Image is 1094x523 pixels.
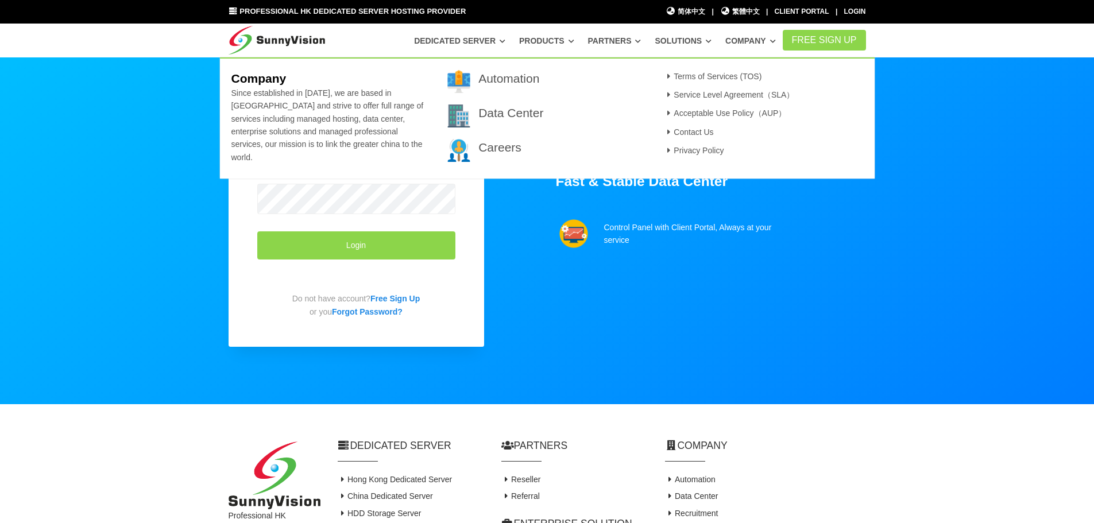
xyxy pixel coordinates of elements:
span: Professional HK Dedicated Server Hosting Provider [239,7,466,16]
a: HDD Storage Server [338,509,422,518]
h2: Dedicated Server [338,439,484,453]
a: Contact Us [664,127,714,137]
a: Company [725,30,776,51]
a: Hong Kong Dedicated Server [338,475,453,484]
img: 003-research.png [447,139,470,162]
p: Control Panel with Client Portal, Always at your service [604,221,784,247]
h2: Company [665,439,866,453]
a: Client Portal [775,7,829,16]
img: support.png [559,219,588,248]
a: Login [844,7,866,16]
a: Automation [665,475,716,484]
a: Data Center [665,491,718,501]
a: Service Level Agreement（SLA） [664,90,795,99]
div: Company [220,57,875,179]
img: SunnyVision Limited [229,441,320,510]
a: Privacy Policy [664,146,724,155]
a: Referral [501,491,540,501]
li: | [766,6,768,17]
li: | [712,6,713,17]
a: Terms of Services (TOS) [664,72,762,81]
a: 繁體中文 [720,6,760,17]
a: Careers [478,141,521,154]
a: Free Sign Up [370,294,420,303]
a: Dedicated Server [414,30,505,51]
button: Login [257,231,455,259]
a: China Dedicated Server [338,491,433,501]
img: 001-brand.png [447,70,470,93]
a: Products [519,30,574,51]
li: | [836,6,837,17]
b: Company [231,72,286,85]
a: Recruitment [665,509,718,518]
span: Since established in [DATE], we are based in [GEOGRAPHIC_DATA] and strive to offer full range of ... [231,88,423,162]
h2: Partners [501,439,648,453]
a: Partners [588,30,641,51]
a: Automation [478,72,539,85]
a: FREE Sign Up [783,30,866,51]
a: Solutions [655,30,712,51]
a: Data Center [478,106,543,119]
a: Forgot Password? [332,307,403,316]
a: Acceptable Use Policy（AUP） [664,109,787,118]
img: 002-town.png [447,104,470,127]
a: Reseller [501,475,541,484]
p: Do not have account? or you [257,292,455,318]
a: 简体中文 [666,6,706,17]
